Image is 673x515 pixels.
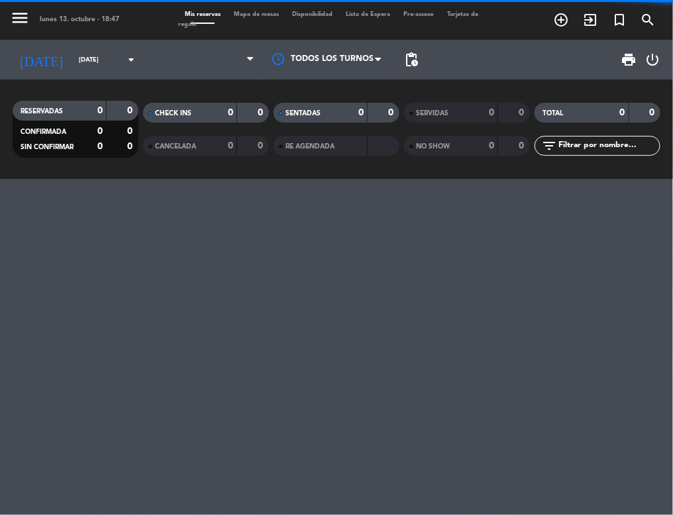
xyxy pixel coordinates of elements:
strong: 0 [228,141,233,150]
span: Disponibilidad [285,11,339,17]
i: turned_in_not [611,12,627,28]
strong: 0 [228,108,233,117]
span: RE AGENDADA [285,143,335,150]
i: [DATE] [10,46,72,73]
span: pending_actions [404,52,420,68]
strong: 0 [489,108,494,117]
i: add_circle_outline [553,12,569,28]
span: print [621,52,637,68]
span: Lista de Espera [339,11,397,17]
strong: 0 [97,127,103,136]
input: Filtrar por nombre... [557,139,660,153]
i: exit_to_app [582,12,598,28]
strong: 0 [519,108,527,117]
span: NO SHOW [416,143,450,150]
i: arrow_drop_down [123,52,139,68]
i: menu [10,8,30,28]
span: CANCELADA [155,143,196,150]
div: lunes 13. octubre - 18:47 [40,15,119,25]
strong: 0 [97,106,103,115]
span: Pre-acceso [397,11,440,17]
strong: 0 [127,142,135,151]
i: filter_list [541,138,557,154]
strong: 0 [97,142,103,151]
span: CONFIRMADA [21,129,66,135]
span: CHECK INS [155,110,191,117]
span: SERVIDAS [416,110,448,117]
strong: 0 [358,108,364,117]
strong: 0 [620,108,625,117]
strong: 0 [519,141,527,150]
i: power_settings_new [645,52,660,68]
span: Mis reservas [178,11,227,17]
strong: 0 [489,141,494,150]
i: search [641,12,656,28]
div: LOG OUT [642,40,663,80]
strong: 0 [650,108,658,117]
span: RESERVADAS [21,108,63,115]
strong: 0 [127,106,135,115]
strong: 0 [258,141,266,150]
strong: 0 [389,108,397,117]
strong: 0 [127,127,135,136]
span: TOTAL [543,110,563,117]
span: SENTADAS [285,110,321,117]
span: SIN CONFIRMAR [21,144,74,150]
span: Mapa de mesas [227,11,285,17]
button: menu [10,8,30,32]
strong: 0 [258,108,266,117]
